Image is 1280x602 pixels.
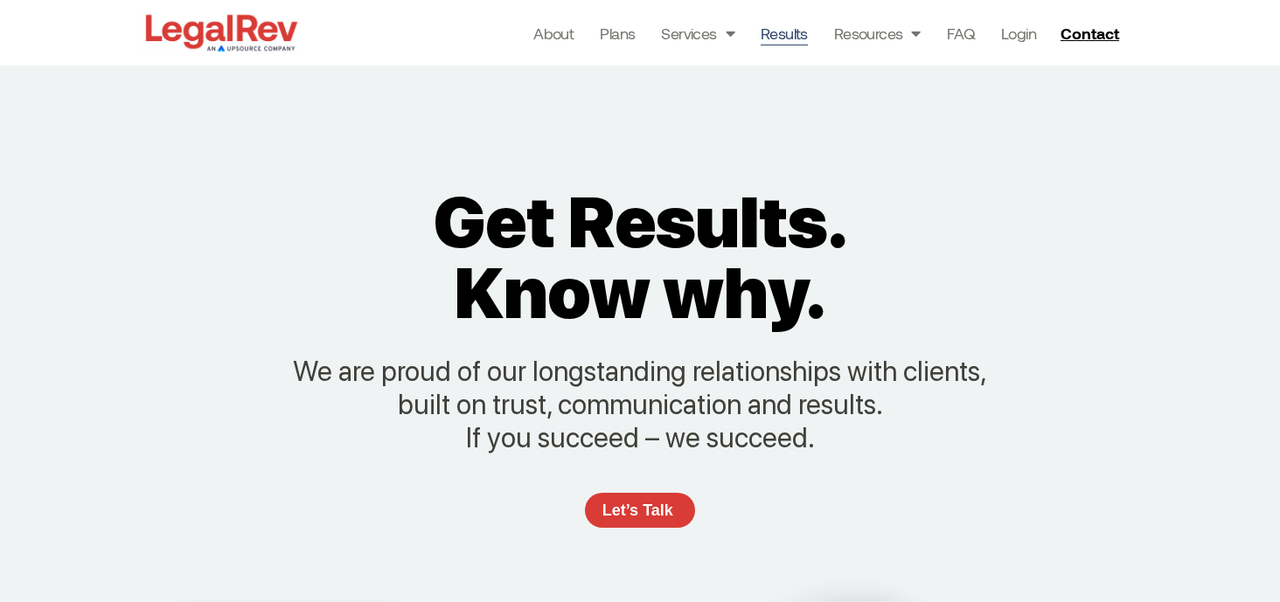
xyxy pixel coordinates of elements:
span: Let’s Talk [602,502,673,518]
a: About [533,21,574,45]
a: Login [1001,21,1036,45]
h2: Get Results. Know why. [388,187,892,329]
a: Resources [834,21,921,45]
a: FAQ [947,21,975,45]
a: Let’s Talk [585,493,695,528]
span: Contact [1061,25,1119,41]
a: Results [761,21,808,45]
a: Contact [1054,19,1130,47]
nav: Menu [533,21,1036,45]
a: Services [661,21,734,45]
p: We are proud of our longstanding relationships with clients, built on trust, communication and re... [290,355,990,454]
a: Plans [600,21,635,45]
